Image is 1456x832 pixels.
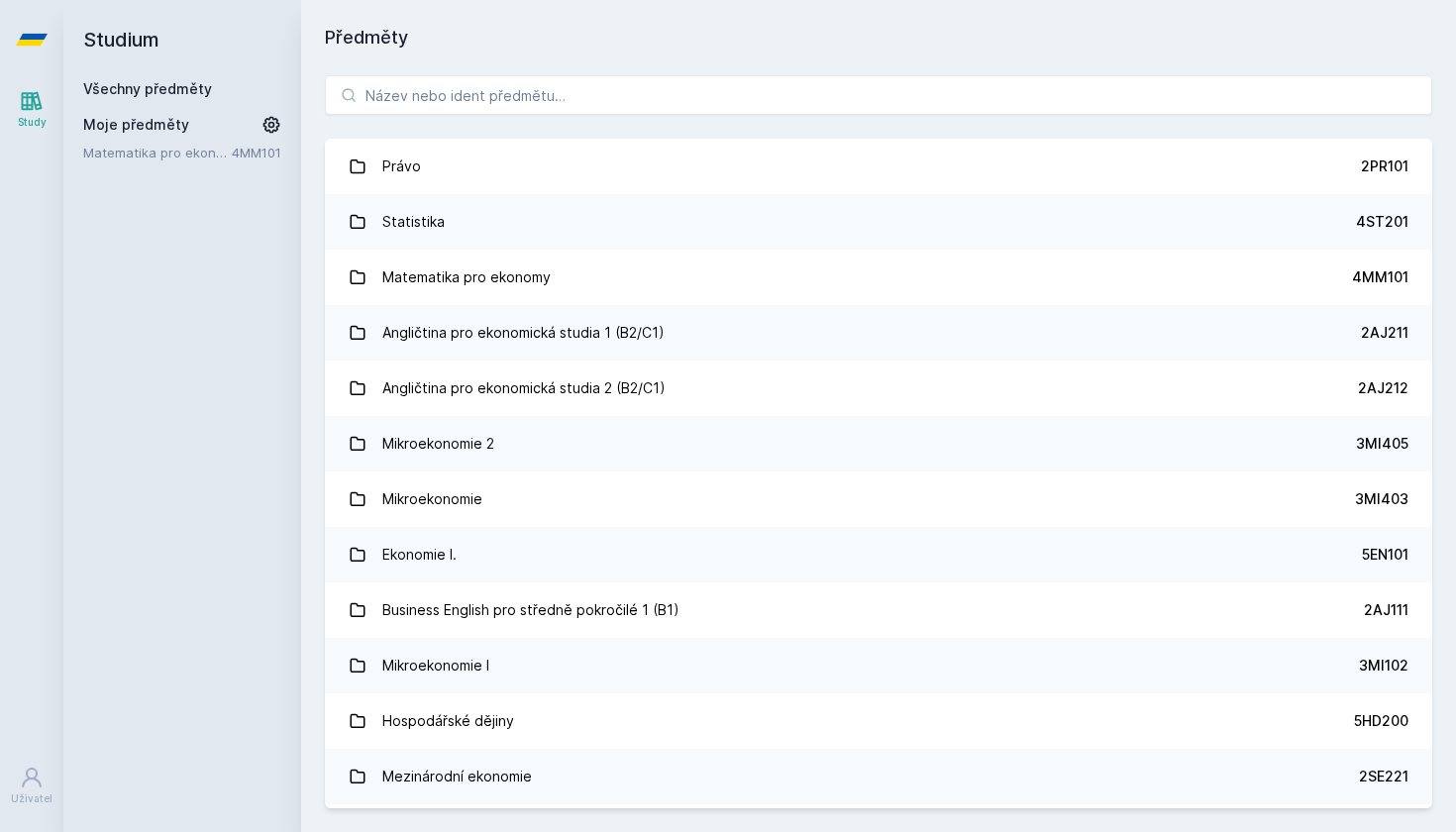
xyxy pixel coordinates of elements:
[325,416,1432,471] a: Mikroekonomie 2 3MI405
[382,202,445,242] div: Statistika
[18,115,47,130] div: Study
[325,693,1432,749] a: Hospodářské dějiny 5HD200
[382,147,421,186] div: Právo
[1356,212,1408,232] div: 4ST201
[382,368,666,408] div: Angličtina pro ekonomická studia 2 (B2/C1)
[1354,711,1408,731] div: 5HD200
[232,145,281,160] a: 4MM101
[382,479,482,519] div: Mikroekonomie
[83,115,189,135] span: Moje předměty
[382,646,489,685] div: Mikroekonomie I
[325,361,1432,416] a: Angličtina pro ekonomická studia 2 (B2/C1) 2AJ212
[1361,323,1408,343] div: 2AJ211
[325,582,1432,638] a: Business English pro středně pokročilé 1 (B1) 2AJ111
[1359,767,1408,786] div: 2SE221
[4,756,59,816] a: Uživatel
[325,471,1432,527] a: Mikroekonomie 3MI403
[1359,656,1408,676] div: 3MI102
[382,535,457,574] div: Ekonomie I.
[382,424,494,464] div: Mikroekonomie 2
[325,194,1432,250] a: Statistika 4ST201
[382,258,551,297] div: Matematika pro ekonomy
[83,143,232,162] a: Matematika pro ekonomy
[1358,378,1408,398] div: 2AJ212
[382,313,665,353] div: Angličtina pro ekonomická studia 1 (B2/C1)
[325,638,1432,693] a: Mikroekonomie I 3MI102
[382,701,514,741] div: Hospodářské dějiny
[325,75,1432,115] input: Název nebo ident předmětu…
[1364,600,1408,620] div: 2AJ111
[1362,545,1408,565] div: 5EN101
[4,79,59,140] a: Study
[83,80,212,97] a: Všechny předměty
[382,590,679,630] div: Business English pro středně pokročilé 1 (B1)
[1352,267,1408,287] div: 4MM101
[1361,156,1408,176] div: 2PR101
[325,24,1432,52] h1: Předměty
[325,749,1432,804] a: Mezinárodní ekonomie 2SE221
[11,791,52,806] div: Uživatel
[325,305,1432,361] a: Angličtina pro ekonomická studia 1 (B2/C1) 2AJ211
[382,757,532,796] div: Mezinárodní ekonomie
[325,250,1432,305] a: Matematika pro ekonomy 4MM101
[325,139,1432,194] a: Právo 2PR101
[1355,489,1408,509] div: 3MI403
[1356,434,1408,454] div: 3MI405
[325,527,1432,582] a: Ekonomie I. 5EN101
